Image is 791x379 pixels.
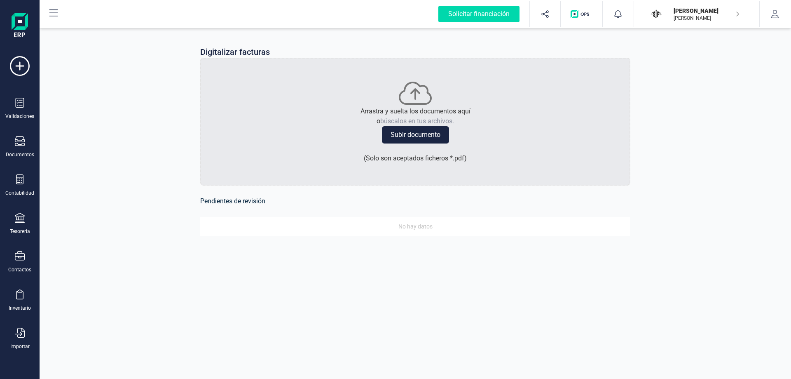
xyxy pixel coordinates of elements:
span: búscalos en tus archivos. [380,117,454,125]
div: Inventario [9,305,31,311]
div: Contabilidad [5,190,34,196]
div: Contactos [8,266,31,273]
p: ( Solo son aceptados ficheros * .pdf ) [364,153,467,163]
div: Solicitar financiación [438,6,520,22]
p: [PERSON_NAME] [674,7,740,15]
button: Subir documento [382,126,449,144]
div: Validaciones [5,113,34,120]
p: Arrastra y suelta los documentos aquí o [360,106,470,126]
div: No hay datos [204,222,627,231]
button: JO[PERSON_NAME][PERSON_NAME] [644,1,749,27]
img: Logo Finanedi [12,13,28,40]
div: Tesorería [10,228,30,235]
button: Solicitar financiación [428,1,529,27]
div: Importar [10,343,30,350]
p: Digitalizar facturas [200,46,270,58]
h6: Pendientes de revisión [200,195,630,207]
div: Documentos [6,151,34,158]
div: Arrastra y suelta los documentos aquíobúscalos en tus archivos.Subir documento(Solo son aceptados... [200,58,630,186]
img: Logo de OPS [571,10,592,18]
p: [PERSON_NAME] [674,15,740,21]
img: JO [647,5,665,23]
button: Logo de OPS [566,1,597,27]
